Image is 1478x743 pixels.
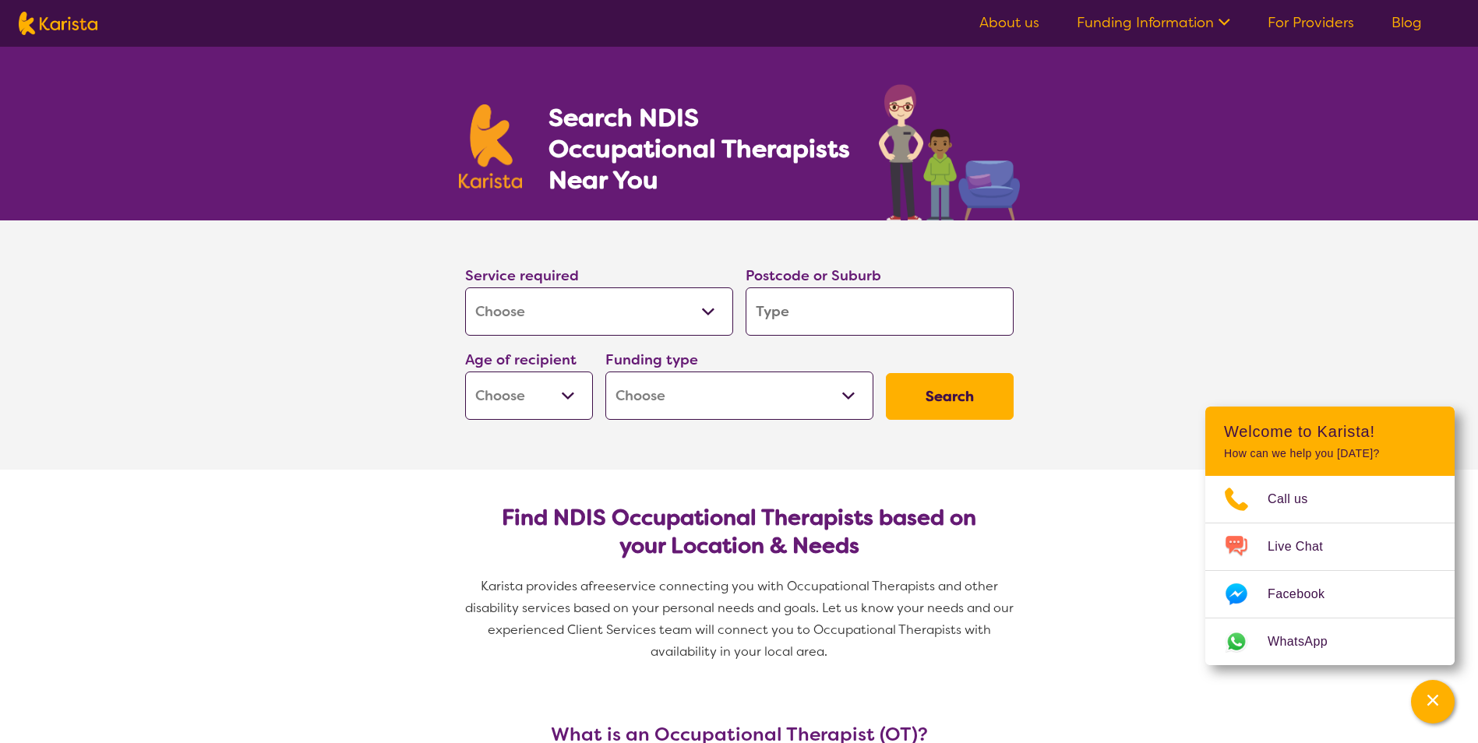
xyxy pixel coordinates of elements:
a: For Providers [1268,13,1354,32]
img: Karista logo [459,104,523,188]
img: occupational-therapy [879,84,1020,220]
label: Postcode or Suburb [746,266,881,285]
span: Call us [1268,488,1327,511]
input: Type [746,287,1014,336]
h2: Welcome to Karista! [1224,422,1436,441]
a: Blog [1392,13,1422,32]
ul: Choose channel [1205,476,1455,665]
button: Search [886,373,1014,420]
button: Channel Menu [1411,680,1455,724]
span: service connecting you with Occupational Therapists and other disability services based on your p... [465,578,1017,660]
span: WhatsApp [1268,630,1346,653]
a: Web link opens in a new tab. [1205,618,1455,665]
label: Age of recipient [465,350,577,369]
span: free [588,578,613,594]
h2: Find NDIS Occupational Therapists based on your Location & Needs [478,504,1001,560]
span: Facebook [1268,583,1343,606]
a: About us [979,13,1039,32]
div: Channel Menu [1205,407,1455,665]
img: Karista logo [19,12,97,35]
label: Service required [465,266,579,285]
label: Funding type [605,350,698,369]
span: Karista provides a [481,578,588,594]
span: Live Chat [1268,535,1342,558]
h1: Search NDIS Occupational Therapists Near You [549,102,852,195]
a: Funding Information [1077,13,1230,32]
p: How can we help you [DATE]? [1224,447,1436,460]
